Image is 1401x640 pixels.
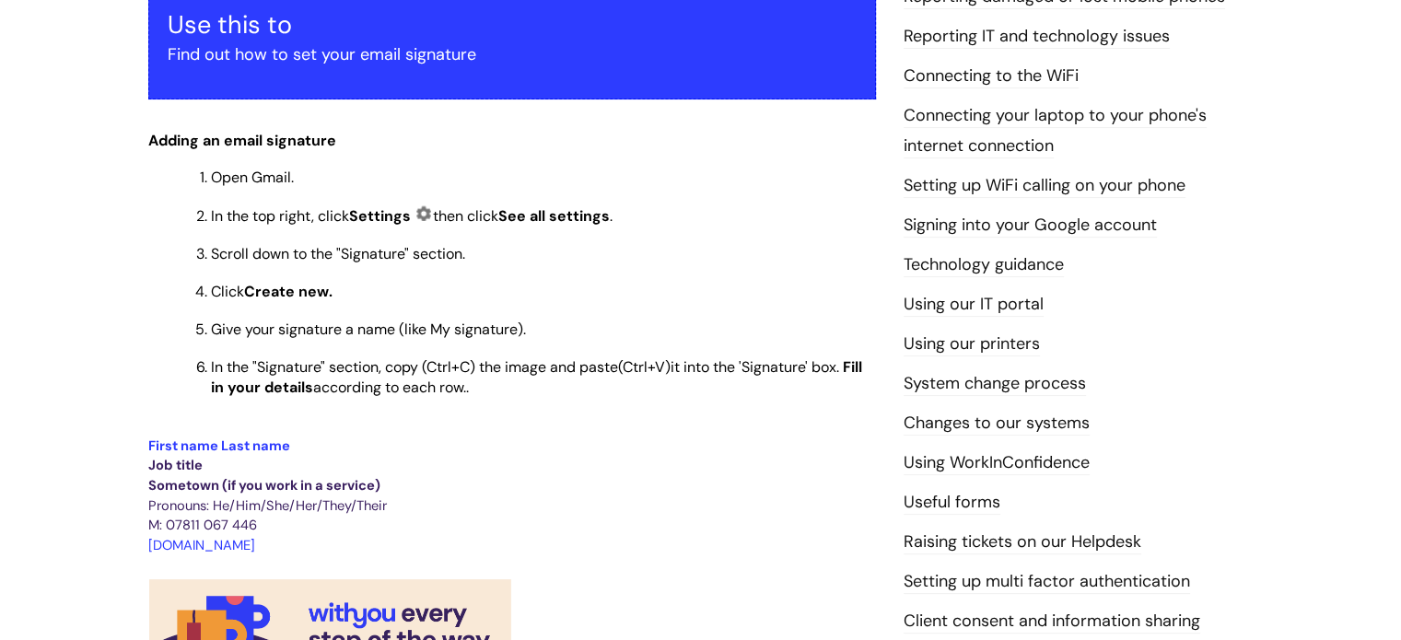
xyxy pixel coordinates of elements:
[904,372,1086,396] a: System change process
[618,357,671,377] span: (Ctrl+V)
[904,610,1200,634] a: Client consent and information sharing
[244,282,333,301] span: Create new.
[904,64,1079,88] a: Connecting to the WiFi
[904,104,1207,157] a: Connecting your laptop to your phone's internet connection
[904,332,1040,356] a: Using our printers
[498,206,610,226] span: See all settings
[904,412,1090,436] a: Changes to our systems
[904,25,1170,49] a: Reporting IT and technology issues
[904,253,1064,277] a: Technology guidance
[148,456,203,474] span: Job title
[349,206,411,226] strong: Settings
[148,496,387,515] span: Pronouns: He/Him/She/Her/They/Their
[211,357,862,397] span: In the "Signature" section, c according to each row..
[148,476,380,495] span: Sometown (if you work in a service)
[414,204,433,223] img: Settings
[904,491,1000,515] a: Useful forms
[904,530,1141,554] a: Raising tickets on our Helpdesk
[148,436,290,455] span: First name Last name
[168,10,857,40] h3: Use this to
[211,320,526,339] span: Give your signature a name (like My signature).
[211,244,465,263] span: Scroll down to the "Signature" section.
[211,168,294,187] span: Open Gmail.
[211,282,244,301] span: Click
[148,516,257,534] span: M: 07811 067 446
[904,570,1190,594] a: Setting up multi factor authentication
[671,357,839,377] span: it into the 'Signature' box.
[148,131,336,150] span: Adding an email signature
[168,40,857,69] p: Find out how to set your email signature
[393,357,618,377] span: opy (Ctrl+C) the image and paste
[211,206,414,226] span: In the top right, click
[904,451,1090,475] a: Using WorkInConfidence
[904,214,1157,238] a: Signing into your Google account
[433,206,498,226] span: then click
[211,357,862,397] strong: Fill in your details
[904,174,1185,198] a: Setting up WiFi calling on your phone
[610,206,613,226] span: .
[148,536,255,554] span: [DOMAIN_NAME]
[904,293,1044,317] a: Using our IT portal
